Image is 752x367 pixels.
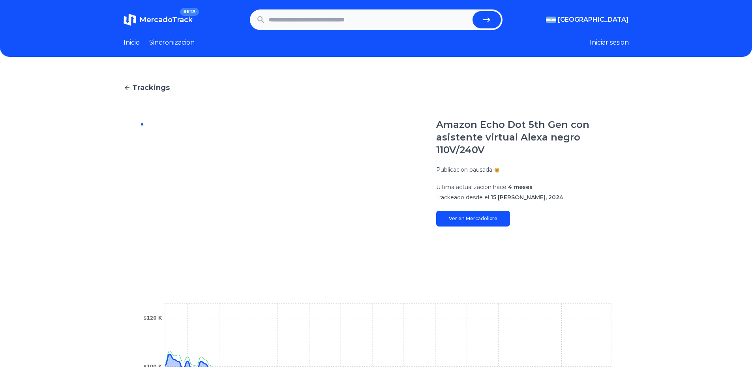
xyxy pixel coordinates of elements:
[558,15,629,24] span: [GEOGRAPHIC_DATA]
[508,183,533,191] span: 4 meses
[130,125,143,137] img: Amazon Echo Dot 5th Gen con asistente virtual Alexa negro 110V/240V
[130,226,143,238] img: Amazon Echo Dot 5th Gen con asistente virtual Alexa negro 110V/240V
[130,200,143,213] img: Amazon Echo Dot 5th Gen con asistente virtual Alexa negro 110V/240V
[165,118,420,270] img: Amazon Echo Dot 5th Gen con asistente virtual Alexa negro 110V/240V
[436,166,492,174] p: Publicacion pausada
[546,17,556,23] img: Argentina
[180,8,199,16] span: BETA
[491,194,563,201] span: 15 [PERSON_NAME], 2024
[436,194,489,201] span: Trackeado desde el
[546,15,629,24] button: [GEOGRAPHIC_DATA]
[124,13,136,26] img: MercadoTrack
[124,82,629,93] a: Trackings
[130,150,143,163] img: Amazon Echo Dot 5th Gen con asistente virtual Alexa negro 110V/240V
[124,38,140,47] a: Inicio
[132,82,170,93] span: Trackings
[124,13,193,26] a: MercadoTrackBETA
[436,183,506,191] span: Ultima actualizacion hace
[130,175,143,188] img: Amazon Echo Dot 5th Gen con asistente virtual Alexa negro 110V/240V
[149,38,195,47] a: Sincronizacion
[436,118,629,156] h1: Amazon Echo Dot 5th Gen con asistente virtual Alexa negro 110V/240V
[436,211,510,227] a: Ver en Mercadolibre
[130,251,143,264] img: Amazon Echo Dot 5th Gen con asistente virtual Alexa negro 110V/240V
[139,15,193,24] span: MercadoTrack
[590,38,629,47] button: Iniciar sesion
[143,315,162,321] tspan: $120 K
